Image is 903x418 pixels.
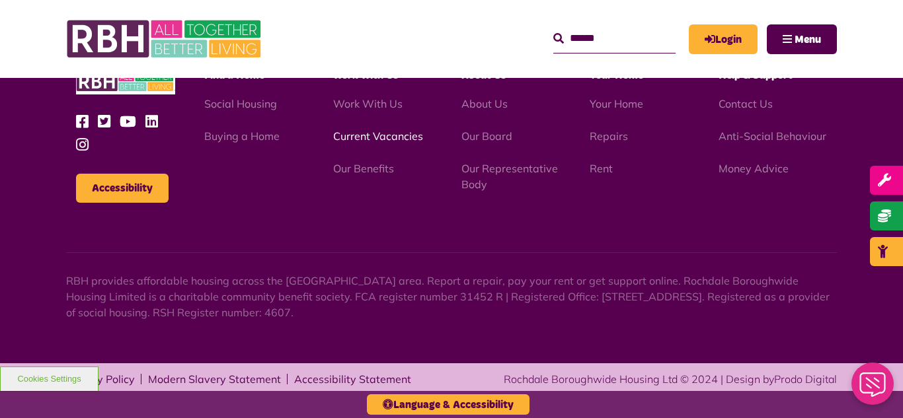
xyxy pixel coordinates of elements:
a: Money Advice [719,162,789,175]
p: RBH provides affordable housing across the [GEOGRAPHIC_DATA] area. Report a repair, pay your rent... [66,273,837,320]
button: Navigation [767,24,837,54]
img: RBH [76,69,175,94]
span: Menu [795,34,821,45]
a: Rent [590,162,613,175]
a: Our Board [461,129,512,143]
a: Your Home [590,97,643,110]
a: Social Housing - open in a new tab [204,97,277,110]
a: Modern Slavery Statement - open in a new tab [148,374,281,384]
a: Anti-Social Behaviour [719,129,826,143]
a: MyRBH [689,24,758,54]
a: Privacy Policy [66,374,135,384]
button: Language & Accessibility [367,394,530,415]
a: Current Vacancies [333,129,423,143]
input: Search [553,24,676,53]
a: Accessibility Statement [294,374,411,384]
a: Our Benefits [333,162,394,175]
a: Repairs [590,129,628,143]
a: Work With Us [333,97,403,110]
iframe: Netcall Web Assistant for live chat [844,359,903,418]
a: About Us [461,97,508,110]
a: Prodo Digital - open in a new tab [774,372,837,386]
a: Contact Us [719,97,773,110]
div: Rochdale Boroughwide Housing Ltd © 2024 | Design by [504,371,837,387]
a: Our Representative Body [461,162,558,191]
a: Buying a Home [204,129,280,143]
img: RBH [66,13,264,65]
button: Accessibility [76,174,169,203]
